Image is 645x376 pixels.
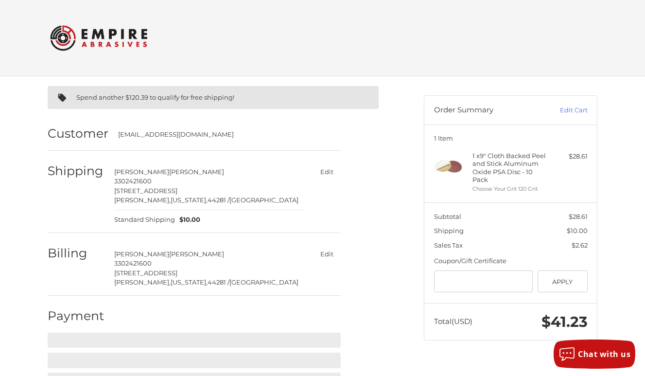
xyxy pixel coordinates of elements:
[114,196,171,204] span: [PERSON_NAME],
[434,256,588,266] div: Coupon/Gift Certificate
[539,106,588,115] a: Edit Cart
[114,250,169,258] span: [PERSON_NAME]
[114,177,152,185] span: 3302421600
[114,269,177,277] span: [STREET_ADDRESS]
[50,19,147,57] img: Empire Abrasives
[229,278,298,286] span: [GEOGRAPHIC_DATA]
[118,130,331,140] div: [EMAIL_ADDRESS][DOMAIN_NAME]
[48,246,105,261] h2: Billing
[48,308,105,323] h2: Payment
[229,196,298,204] span: [GEOGRAPHIC_DATA]
[175,215,201,225] span: $10.00
[434,134,588,142] h3: 1 Item
[48,126,108,141] h2: Customer
[313,165,341,179] button: Edit
[569,213,588,220] span: $28.61
[434,227,464,234] span: Shipping
[434,106,539,115] h3: Order Summary
[114,278,171,286] span: [PERSON_NAME],
[572,241,588,249] span: $2.62
[169,250,224,258] span: [PERSON_NAME]
[208,196,229,204] span: 44281 /
[169,168,224,176] span: [PERSON_NAME]
[114,168,169,176] span: [PERSON_NAME]
[48,163,105,179] h2: Shipping
[541,313,588,331] span: $41.23
[538,270,588,292] button: Apply
[567,227,588,234] span: $10.00
[554,340,635,369] button: Chat with us
[208,278,229,286] span: 44281 /
[76,93,234,101] span: Spend another $120.39 to qualify for free shipping!
[313,247,341,261] button: Edit
[549,152,588,161] div: $28.61
[171,278,208,286] span: [US_STATE],
[434,317,472,326] span: Total (USD)
[114,215,175,225] span: Standard Shipping
[434,270,533,292] input: Gift Certificate or Coupon Code
[434,213,461,220] span: Subtotal
[472,152,547,183] h4: 1 x 9" Cloth Backed Peel and Stick Aluminum Oxide PSA Disc - 10 Pack
[171,196,208,204] span: [US_STATE],
[472,185,547,193] li: Choose Your Grit 120 Grit
[114,187,177,195] span: [STREET_ADDRESS]
[434,241,463,249] span: Sales Tax
[114,259,152,267] span: 3302421600
[578,349,630,359] span: Chat with us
